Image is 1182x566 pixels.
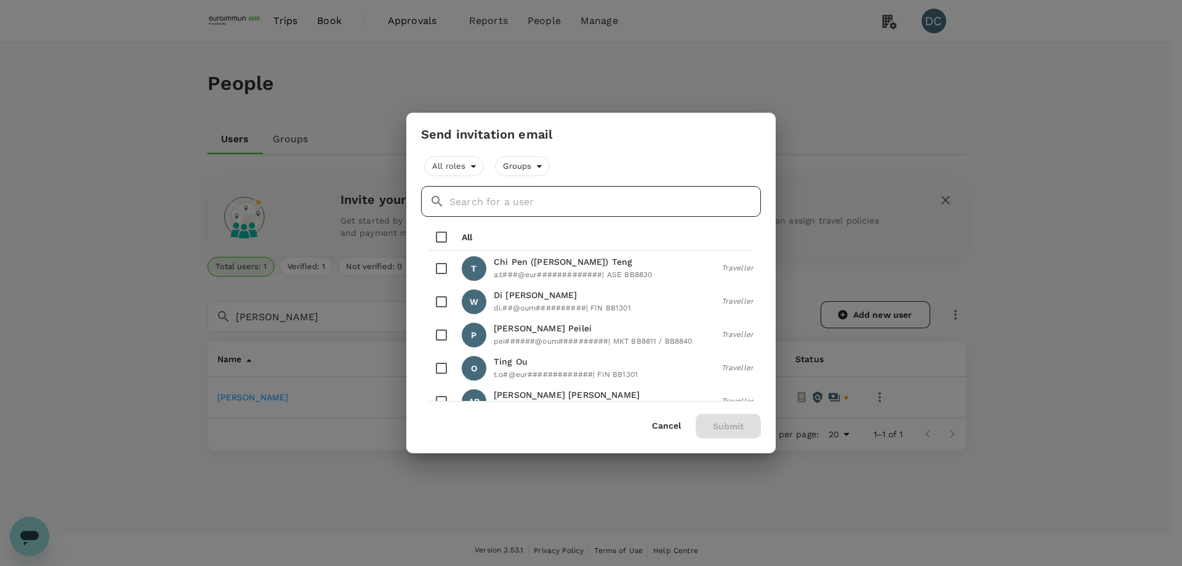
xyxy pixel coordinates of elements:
[468,395,480,408] p: AB
[494,304,631,312] span: di.##@oum########## | FIN BB1301
[421,127,552,142] h3: Send invitation email
[722,329,754,341] span: Traveller
[494,289,631,301] p: Di [PERSON_NAME]
[722,395,754,408] span: Traveller
[494,337,693,346] span: pei######@oum########## | MKT BB8811 / BB8840
[471,362,477,374] p: O
[470,296,478,308] p: W
[495,156,550,176] div: Groups
[449,186,761,217] input: Search for a user
[471,262,476,275] p: T
[462,231,472,243] p: All
[471,329,476,341] p: P
[494,389,659,401] p: [PERSON_NAME] [PERSON_NAME]
[494,355,638,368] p: Ting Ou
[496,161,536,172] span: Groups
[722,362,754,374] span: Traveller
[494,322,693,334] p: [PERSON_NAME] Peilei
[722,296,754,308] span: Traveller
[494,270,652,279] span: a.t###@eur############# | ASE BB8830
[722,262,754,275] span: Traveller
[494,256,652,268] p: Chi Pen ([PERSON_NAME]) Teng
[425,161,470,172] span: All roles
[424,156,484,176] div: All roles
[494,370,638,379] span: t.o#@eur############# | FIN BB1301
[652,421,681,431] button: Cancel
